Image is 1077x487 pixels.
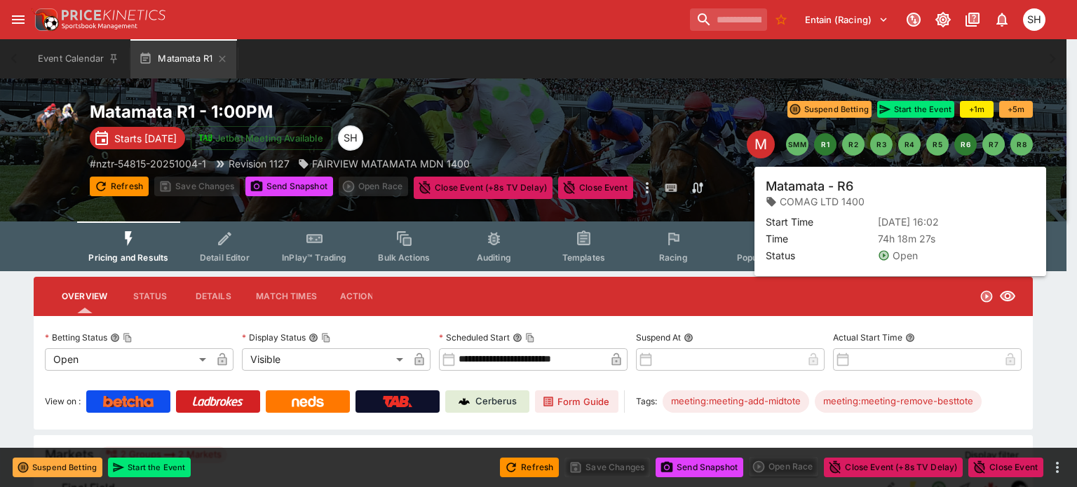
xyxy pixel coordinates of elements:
[229,156,290,171] p: Revision 1127
[312,156,470,171] p: FAIRVIEW MATAMATA MDN 1400
[1019,4,1050,35] button: Stephen Hunt
[108,458,191,477] button: Start the Event
[77,221,989,271] div: Event type filters
[88,252,168,263] span: Pricing and Results
[827,177,1033,199] div: Start From
[960,7,985,32] button: Documentation
[690,8,767,31] input: search
[45,348,211,371] div: Open
[475,395,517,409] p: Cerberus
[898,133,921,156] button: R4
[968,458,1043,477] button: Close Event
[824,458,963,477] button: Close Event (+8s TV Delay)
[477,252,511,263] span: Auditing
[909,252,977,263] span: System Controls
[118,280,182,313] button: Status
[90,177,149,196] button: Refresh
[103,396,154,407] img: Betcha
[50,280,118,313] button: Overview
[814,133,836,156] button: R1
[960,101,994,118] button: +1m
[192,396,243,407] img: Ladbrokes
[1023,8,1045,31] div: Stephen Hunt
[525,333,535,343] button: Copy To Clipboard
[737,252,790,263] span: Popular Bets
[34,101,79,146] img: horse_racing.png
[980,289,994,303] svg: Open
[663,390,809,413] div: Betting Target: cerberus
[659,252,688,263] span: Racing
[500,458,559,477] button: Refresh
[562,252,605,263] span: Templates
[90,156,206,171] p: Copy To Clipboard
[749,457,818,476] div: split button
[182,280,245,313] button: Details
[292,396,323,407] img: Neds
[242,331,306,343] p: Display Status
[822,252,883,263] span: Related Events
[558,177,633,199] button: Close Event
[105,446,222,463] div: 2 Groups 2 Markets
[982,133,1005,156] button: R7
[6,7,31,32] button: open drawer
[62,23,137,29] img: Sportsbook Management
[851,181,888,196] p: Overtype
[29,39,128,78] button: Event Calendar
[13,458,102,477] button: Suspend Betting
[877,101,954,118] button: Start the Event
[663,395,809,409] span: meeting:meeting-add-midtote
[815,395,982,409] span: meeting:meeting-remove-besttote
[383,396,412,407] img: TabNZ
[747,130,775,158] div: Edit Meeting
[45,390,81,413] label: View on :
[321,333,331,343] button: Copy To Clipboard
[842,133,865,156] button: R2
[636,331,681,343] p: Suspend At
[639,177,656,199] button: more
[930,7,956,32] button: Toggle light/dark mode
[656,458,743,477] button: Send Snapshot
[815,390,982,413] div: Betting Target: cerberus
[786,133,808,156] button: SMM
[535,390,618,413] a: Form Guide
[245,280,328,313] button: Match Times
[298,156,470,171] div: FAIRVIEW MATAMATA MDN 1400
[989,7,1015,32] button: Notifications
[31,6,59,34] img: PriceKinetics Logo
[439,331,510,343] p: Scheduled Start
[786,133,1033,156] nav: pagination navigation
[90,101,562,123] h2: Copy To Clipboard
[328,280,391,313] button: Actions
[338,125,363,151] div: Stephen Hunt
[917,181,953,196] p: Override
[787,101,872,118] button: Suspend Betting
[636,390,657,413] label: Tags:
[242,348,408,371] div: Visible
[982,181,1027,196] p: Auto-Save
[62,10,165,20] img: PriceKinetics
[901,7,926,32] button: Connected to PK
[130,39,236,78] button: Matamata R1
[926,133,949,156] button: R5
[999,101,1033,118] button: +5m
[956,444,1027,466] button: Display filter
[45,331,107,343] p: Betting Status
[797,8,897,31] button: Select Tenant
[378,252,430,263] span: Bulk Actions
[770,8,792,31] button: No Bookmarks
[245,177,333,196] button: Send Snapshot
[999,288,1016,305] svg: Visible
[200,252,250,263] span: Detail Editor
[123,333,133,343] button: Copy To Clipboard
[870,133,893,156] button: R3
[282,252,346,263] span: InPlay™ Trading
[414,177,553,199] button: Close Event (+8s TV Delay)
[198,131,212,145] img: jetbet-logo.svg
[339,177,408,196] div: split button
[833,331,902,343] p: Actual Start Time
[1010,133,1033,156] button: R8
[191,126,332,150] button: Jetbet Meeting Available
[954,133,977,156] button: R6
[114,131,177,146] p: Starts [DATE]
[45,446,94,462] h5: Markets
